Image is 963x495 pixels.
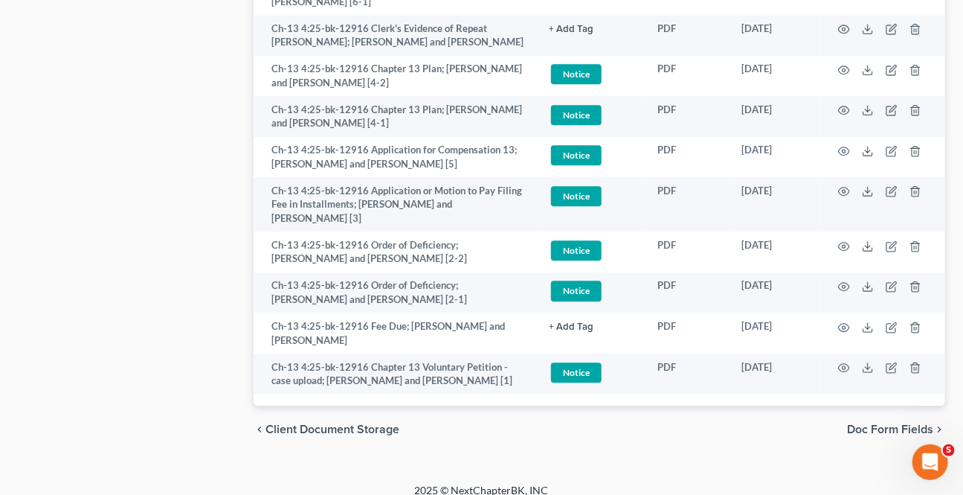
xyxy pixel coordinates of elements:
[551,145,602,165] span: Notice
[933,424,945,435] i: chevron_right
[254,424,265,435] i: chevron_left
[254,424,399,435] button: chevron_left Client Document Storage
[551,363,602,383] span: Notice
[847,424,945,435] button: Doc Form Fields chevron_right
[549,238,634,263] a: Notice
[645,354,730,395] td: PDF
[730,15,820,56] td: [DATE]
[549,360,634,385] a: Notice
[254,272,537,313] td: Ch-13 4:25-bk-12916 Order of Deficiency; [PERSON_NAME] and [PERSON_NAME] [2-1]
[254,96,537,137] td: Ch-13 4:25-bk-12916 Chapter 13 Plan; [PERSON_NAME] and [PERSON_NAME] [4-1]
[254,177,537,231] td: Ch-13 4:25-bk-12916 Application or Motion to Pay Filing Fee in Installments; [PERSON_NAME] and [P...
[254,56,537,97] td: Ch-13 4:25-bk-12916 Chapter 13 Plan; [PERSON_NAME] and [PERSON_NAME] [4-2]
[254,15,537,56] td: Ch-13 4:25-bk-12916 Clerk's Evidence of Repeat [PERSON_NAME]; [PERSON_NAME] and [PERSON_NAME]
[645,56,730,97] td: PDF
[943,444,955,456] span: 5
[254,313,537,354] td: Ch-13 4:25-bk-12916 Fee Due; [PERSON_NAME] and [PERSON_NAME]
[551,186,602,206] span: Notice
[551,105,602,125] span: Notice
[551,240,602,261] span: Notice
[730,56,820,97] td: [DATE]
[645,15,730,56] td: PDF
[730,354,820,395] td: [DATE]
[645,272,730,313] td: PDF
[645,96,730,137] td: PDF
[549,278,634,303] a: Notice
[265,424,399,435] span: Client Document Storage
[549,22,634,36] a: + Add Tag
[645,313,730,354] td: PDF
[549,322,593,332] button: + Add Tag
[254,137,537,178] td: Ch-13 4:25-bk-12916 Application for Compensation 13; [PERSON_NAME] and [PERSON_NAME] [5]
[549,319,634,333] a: + Add Tag
[730,177,820,231] td: [DATE]
[551,64,602,84] span: Notice
[912,444,948,480] iframe: Intercom live chat
[549,143,634,167] a: Notice
[549,103,634,127] a: Notice
[645,231,730,272] td: PDF
[645,177,730,231] td: PDF
[549,184,634,208] a: Notice
[730,231,820,272] td: [DATE]
[549,25,593,34] button: + Add Tag
[730,137,820,178] td: [DATE]
[730,272,820,313] td: [DATE]
[254,231,537,272] td: Ch-13 4:25-bk-12916 Order of Deficiency; [PERSON_NAME] and [PERSON_NAME] [2-2]
[730,313,820,354] td: [DATE]
[549,62,634,86] a: Notice
[645,137,730,178] td: PDF
[254,354,537,395] td: Ch-13 4:25-bk-12916 Chapter 13 Voluntary Petition - case upload; [PERSON_NAME] and [PERSON_NAME] [1]
[551,281,602,301] span: Notice
[847,424,933,435] span: Doc Form Fields
[730,96,820,137] td: [DATE]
